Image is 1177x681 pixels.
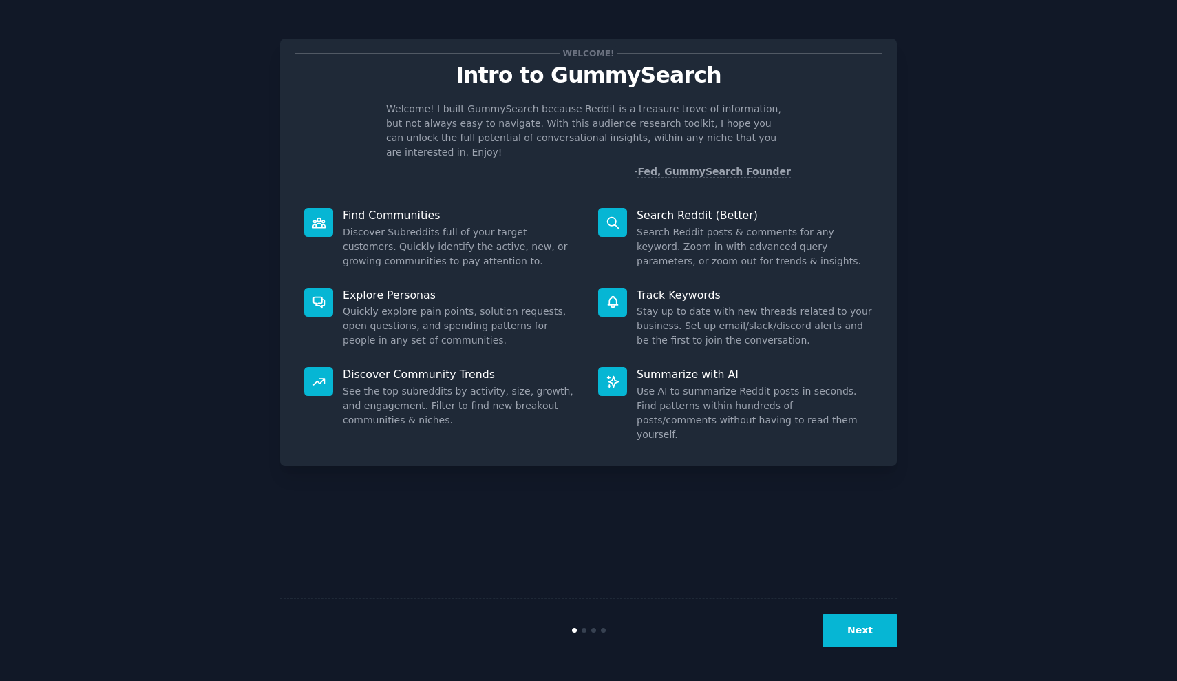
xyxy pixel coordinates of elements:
[634,165,791,179] div: -
[637,304,873,348] dd: Stay up to date with new threads related to your business. Set up email/slack/discord alerts and ...
[343,288,579,302] p: Explore Personas
[637,166,791,178] a: Fed, GummySearch Founder
[637,225,873,269] dd: Search Reddit posts & comments for any keyword. Zoom in with advanced query parameters, or zoom o...
[560,46,617,61] span: Welcome!
[343,384,579,428] dd: See the top subreddits by activity, size, growth, and engagement. Filter to find new breakout com...
[343,304,579,348] dd: Quickly explore pain points, solution requests, open questions, and spending patterns for people ...
[637,208,873,222] p: Search Reddit (Better)
[823,614,897,647] button: Next
[343,367,579,381] p: Discover Community Trends
[295,63,882,87] p: Intro to GummySearch
[343,225,579,269] dd: Discover Subreddits full of your target customers. Quickly identify the active, new, or growing c...
[637,384,873,442] dd: Use AI to summarize Reddit posts in seconds. Find patterns within hundreds of posts/comments with...
[637,288,873,302] p: Track Keywords
[343,208,579,222] p: Find Communities
[386,102,791,160] p: Welcome! I built GummySearch because Reddit is a treasure trove of information, but not always ea...
[637,367,873,381] p: Summarize with AI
